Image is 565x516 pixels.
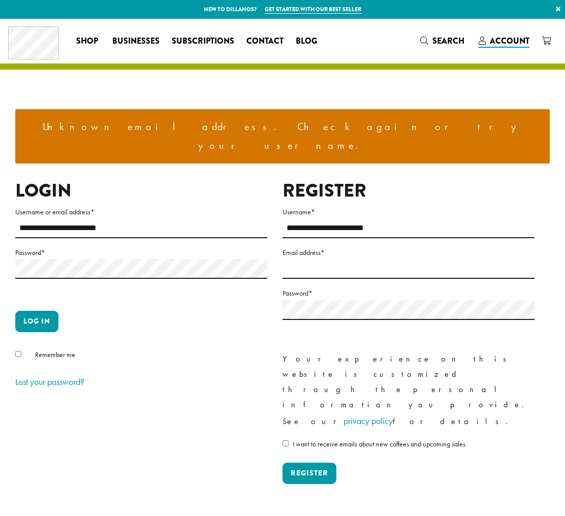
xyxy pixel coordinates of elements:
[15,246,267,259] label: Password
[343,415,393,427] a: privacy policy
[112,35,160,48] span: Businesses
[282,287,535,300] label: Password
[246,35,284,48] span: Contact
[293,439,467,448] span: I want to receive emails about new coffees and upcoming sales.
[70,33,106,49] a: Shop
[172,35,234,48] span: Subscriptions
[432,35,464,47] span: Search
[414,33,473,49] a: Search
[282,246,535,259] label: Email address
[282,463,336,484] button: Register
[76,35,98,48] span: Shop
[296,35,317,48] span: Blog
[15,180,267,202] h2: Login
[35,350,75,359] span: Remember me
[15,311,58,332] button: Log in
[15,206,267,218] label: Username or email address
[282,180,535,202] h2: Register
[282,440,289,446] input: I want to receive emails about new coffees and upcoming sales.
[282,351,535,430] p: Your experience on this website is customized through the personal information you provide. See o...
[490,35,529,47] span: Account
[265,5,361,14] a: Get started with our best seller
[282,206,535,218] label: Username
[15,376,84,388] a: Lost your password?
[23,117,542,155] li: Unknown email address. Check again or try your username.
